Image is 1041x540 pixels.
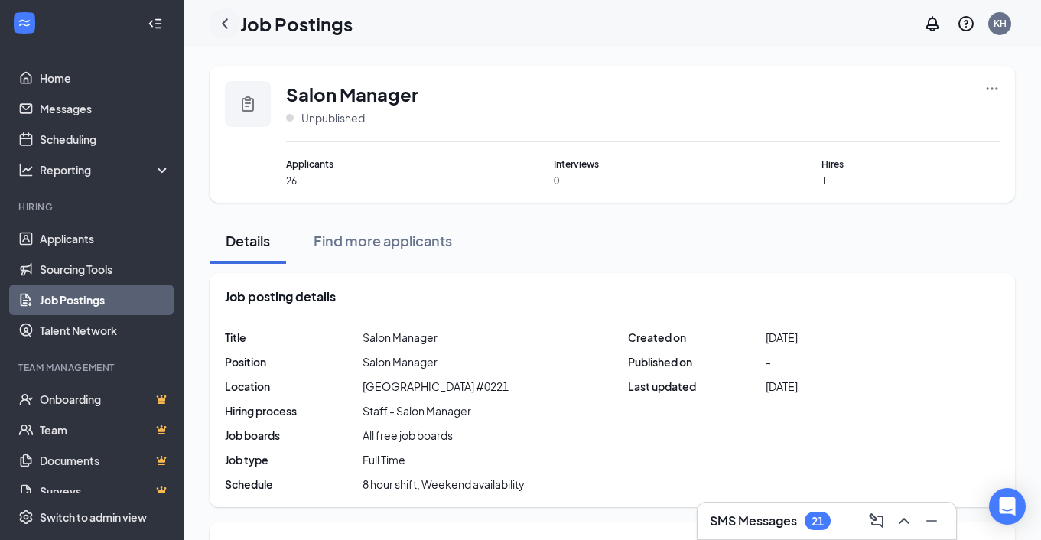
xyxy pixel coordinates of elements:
[628,330,766,345] span: Created on
[994,17,1007,30] div: KH
[812,515,824,528] div: 21
[240,11,353,37] h1: Job Postings
[984,81,1000,96] svg: Ellipses
[40,476,171,506] a: SurveysCrown
[363,428,453,443] span: All free job boards
[919,509,944,533] button: Minimize
[286,81,418,107] span: Salon Manager
[363,403,471,418] div: Staff - Salon Manager
[363,330,438,345] span: Salon Manager
[225,452,363,467] span: Job type
[40,384,171,415] a: OnboardingCrown
[628,379,766,394] span: Last updated
[225,428,363,443] span: Job boards
[957,15,975,33] svg: QuestionInfo
[766,330,798,345] span: [DATE]
[40,415,171,445] a: TeamCrown
[18,509,34,525] svg: Settings
[239,95,257,113] svg: Clipboard
[628,354,766,369] span: Published on
[18,162,34,177] svg: Analysis
[864,509,889,533] button: ComposeMessage
[148,16,163,31] svg: Collapse
[225,231,271,250] div: Details
[922,512,941,530] svg: Minimize
[40,124,171,155] a: Scheduling
[40,285,171,315] a: Job Postings
[766,354,771,369] span: -
[363,379,509,394] span: [GEOGRAPHIC_DATA] #0221
[989,488,1026,525] div: Open Intercom Messenger
[216,15,234,33] svg: ChevronLeft
[225,330,363,345] span: Title
[225,477,363,492] span: Schedule
[18,361,168,374] div: Team Management
[867,512,886,530] svg: ComposeMessage
[895,512,913,530] svg: ChevronUp
[766,379,798,394] span: [DATE]
[710,512,797,529] h3: SMS Messages
[225,354,363,369] span: Position
[286,157,464,171] span: Applicants
[40,223,171,254] a: Applicants
[923,15,942,33] svg: Notifications
[892,509,916,533] button: ChevronUp
[40,93,171,124] a: Messages
[363,354,438,369] div: Salon Manager
[225,403,363,418] span: Hiring process
[821,174,1000,187] span: 1
[554,157,732,171] span: Interviews
[40,445,171,476] a: DocumentsCrown
[554,174,732,187] span: 0
[40,63,171,93] a: Home
[225,288,336,305] span: Job posting details
[40,162,171,177] div: Reporting
[17,15,32,31] svg: WorkstreamLogo
[225,379,363,394] span: Location
[40,315,171,346] a: Talent Network
[821,157,1000,171] span: Hires
[286,174,464,187] span: 26
[40,254,171,285] a: Sourcing Tools
[301,110,365,125] span: Unpublished
[314,231,452,250] div: Find more applicants
[18,200,168,213] div: Hiring
[363,477,525,492] span: 8 hour shift, Weekend availability
[40,509,147,525] div: Switch to admin view
[363,452,405,467] span: Full Time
